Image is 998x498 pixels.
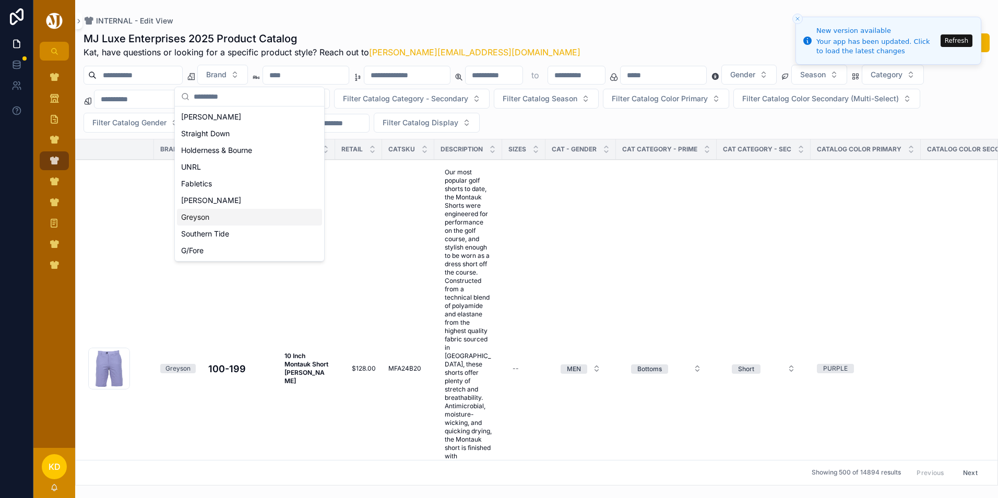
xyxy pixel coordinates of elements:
p: to [531,69,539,81]
span: Brand [206,69,227,80]
div: UNRL [177,159,322,175]
span: Filter Catalog Season [503,93,577,104]
span: KD [49,460,61,473]
a: Select Button [622,359,710,378]
button: Next [956,465,985,481]
span: Filter Catalog Display [383,117,458,128]
button: Select Button [862,65,924,85]
span: SIZES [508,145,526,153]
div: PURPLE [823,364,848,373]
strong: 10 Inch Montauk Short [PERSON_NAME] [284,352,330,385]
a: 100-199 [208,362,272,376]
div: Straight Down [177,125,322,142]
a: [PERSON_NAME][EMAIL_ADDRESS][DOMAIN_NAME] [369,47,580,57]
span: CAT CATEGORY - PRIME [622,145,697,153]
div: [PERSON_NAME] [177,192,322,209]
button: Select Button [791,65,847,85]
h1: MJ Luxe Enterprises 2025 Product Catalog [84,31,580,46]
a: PURPLE [817,364,914,373]
span: Filter Catalog Color Secondary (Multi-Select) [742,93,899,104]
div: Holderness & Bourne [177,142,322,159]
div: Bottoms [637,364,662,374]
img: App logo [44,13,64,29]
a: $128.00 [341,364,376,373]
span: MFA24B20 [388,364,421,373]
div: MEN [567,364,581,374]
span: Filter Catalog Category - Secondary [343,93,468,104]
button: Unselect BOTTOMS [631,363,668,374]
div: -- [513,364,519,373]
span: Retail [341,145,363,153]
button: Select Button [603,89,729,109]
span: CAT - GENDER [552,145,597,153]
button: Select Button [84,113,188,133]
div: Fabletics [177,175,322,192]
span: Category [871,69,902,80]
span: Catalog Color Primary [817,145,901,153]
button: Refresh [941,34,972,47]
a: MFA24B20 [388,364,428,373]
button: Unselect SHORT [732,363,761,374]
a: INTERNAL - Edit View [84,16,173,26]
button: Select Button [623,359,710,378]
span: Kat, have questions or looking for a specific product style? Reach out to [84,46,580,58]
div: Southern Tide [177,226,322,242]
span: Description [441,145,483,153]
div: G/Fore [177,242,322,259]
div: Suggestions [175,106,324,261]
span: Brand [160,145,183,153]
span: Filter Catalog Color Primary [612,93,708,104]
button: Select Button [733,89,920,109]
button: Close toast [792,14,803,24]
a: Select Button [552,359,610,378]
div: Your app has been updated. Click to load the latest changes [816,37,937,56]
span: Season [800,69,826,80]
div: [PERSON_NAME] [177,109,322,125]
div: Greyson [165,364,191,373]
button: Select Button [721,65,777,85]
span: INTERNAL - Edit View [96,16,173,26]
span: Gender [730,69,755,80]
button: Select Button [723,359,804,378]
div: scrollable content [33,61,75,288]
a: Greyson [160,364,196,373]
span: CAT CATEGORY - SEC [723,145,791,153]
span: CATSKU [388,145,415,153]
button: Select Button [334,89,490,109]
button: Select Button [374,113,480,133]
div: Greyson [177,209,322,226]
button: Select Button [494,89,599,109]
a: Select Button [723,359,804,378]
span: Filter Catalog Gender [92,117,167,128]
a: -- [508,360,539,377]
span: Showing 500 of 14894 results [812,469,901,477]
div: New version available [816,26,937,36]
div: Short [738,364,754,374]
a: 10 Inch Montauk Short [PERSON_NAME] [284,352,329,385]
button: Select Button [197,65,248,85]
button: Select Button [552,359,609,378]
